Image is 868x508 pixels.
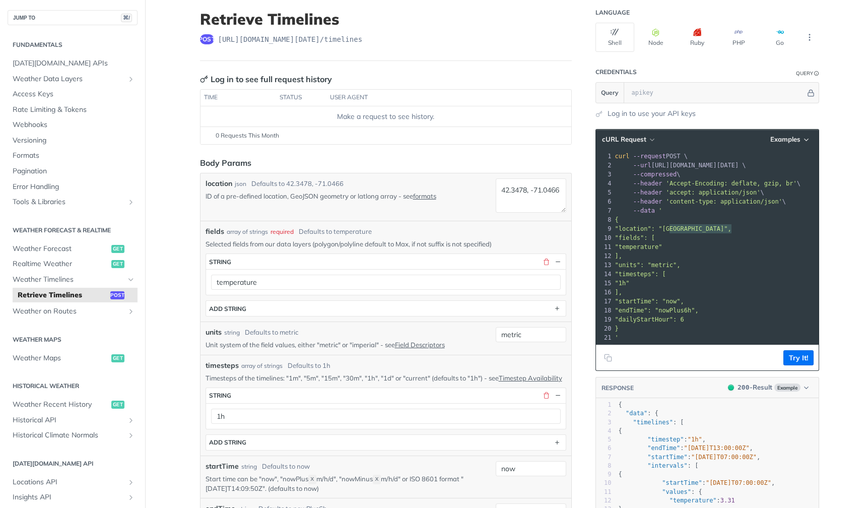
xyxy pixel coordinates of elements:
span: Weather Timelines [13,275,124,285]
span: "timelines" [633,419,673,426]
span: Realtime Weather [13,259,109,269]
div: 21 [596,333,613,342]
span: "[DATE]T07:00:00Z" [706,479,771,486]
span: "startTime" [662,479,702,486]
span: 0 Requests This Month [216,131,279,140]
span: post [110,291,124,299]
span: { [619,427,622,434]
div: 10 [596,479,612,487]
button: Delete [542,257,551,266]
div: string [241,462,257,471]
a: Versioning [8,133,138,148]
div: Defaults to now [262,462,310,472]
button: ADD string [206,301,566,316]
div: ADD string [209,438,246,446]
i: Information [814,71,819,76]
svg: Key [200,75,208,83]
span: \ [615,189,764,196]
input: apikey [627,83,806,103]
a: [DATE][DOMAIN_NAME] APIs [8,56,138,71]
div: 9 [596,470,612,479]
span: 'content-type: application/json' [666,198,782,205]
button: Show subpages for Tools & Libraries [127,198,135,206]
span: 3.31 [720,497,735,504]
span: --header [633,198,662,205]
div: 3 [596,418,612,427]
label: units [206,327,222,338]
span: "endTime" [647,444,680,452]
h2: Historical Weather [8,382,138,391]
svg: More ellipsis [805,33,814,42]
a: Tools & LibrariesShow subpages for Tools & Libraries [8,195,138,210]
div: Defaults to 1h [288,361,330,371]
h1: Retrieve Timelines [200,10,572,28]
div: 8 [596,215,613,224]
span: "fields": [ [615,234,655,241]
span: timesteps [206,360,239,371]
span: : , [619,436,706,443]
span: "1h" [688,436,702,443]
span: : [ [619,462,699,469]
div: 17 [596,297,613,306]
span: "temperature" [670,497,717,504]
span: ' [615,334,619,341]
div: 12 [596,251,613,261]
a: Historical APIShow subpages for Historical API [8,413,138,428]
span: ⌘/ [121,14,132,22]
div: Log in to see full request history [200,73,332,85]
span: "location": "[GEOGRAPHIC_DATA]", [615,225,731,232]
div: 5 [596,188,613,197]
span: Insights API [13,492,124,502]
div: 9 [596,224,613,233]
th: user agent [326,90,551,106]
a: Insights APIShow subpages for Insights API [8,490,138,505]
p: Unit system of the field values, either "metric" or "imperial" - see [206,340,492,349]
button: ADD string [206,435,566,450]
span: : [ [619,419,684,426]
div: ADD string [209,305,246,312]
span: : [619,497,735,504]
span: 200 [738,384,749,391]
button: Show subpages for Insights API [127,493,135,501]
span: Access Keys [13,89,135,99]
span: "[DATE]T07:00:00Z" [691,454,757,461]
div: - Result [738,383,772,393]
button: Show subpages for Locations API [127,478,135,486]
span: post [200,34,214,44]
div: array of strings [227,227,268,236]
button: Show subpages for Weather on Routes [127,307,135,315]
span: --header [633,189,662,196]
textarea: 42.3478, -71.0466 [496,178,566,213]
div: 4 [596,427,612,435]
th: time [201,90,276,106]
a: formats [413,192,436,200]
div: Body Params [200,157,251,169]
button: Hide [554,257,563,266]
span: X [310,476,314,483]
h2: Fundamentals [8,40,138,49]
button: string [206,388,566,403]
a: Field Descriptors [395,341,445,349]
div: 4 [596,179,613,188]
span: { [619,401,622,408]
span: Tools & Libraries [13,197,124,207]
p: ID of a pre-defined location, GeoJSON geometry or latlong array - see [206,192,492,201]
a: Rate Limiting & Tokens [8,102,138,117]
span: "startTime": "now", [615,298,684,305]
span: 'Accept-Encoding: deflate, gzip, br' [666,180,797,187]
span: \ [615,171,681,178]
div: 12 [596,496,612,505]
button: Hide [554,391,563,400]
a: Weather on RoutesShow subpages for Weather on Routes [8,304,138,319]
div: 18 [596,306,613,315]
th: status [276,90,326,106]
a: Pagination [8,164,138,179]
div: 20 [596,324,613,333]
div: string [209,392,231,399]
button: Examples [767,135,814,145]
a: Formats [8,148,138,163]
span: Query [601,88,619,97]
div: array of strings [241,361,283,370]
button: Hide subpages for Weather Timelines [127,276,135,284]
button: RESPONSE [601,383,634,393]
